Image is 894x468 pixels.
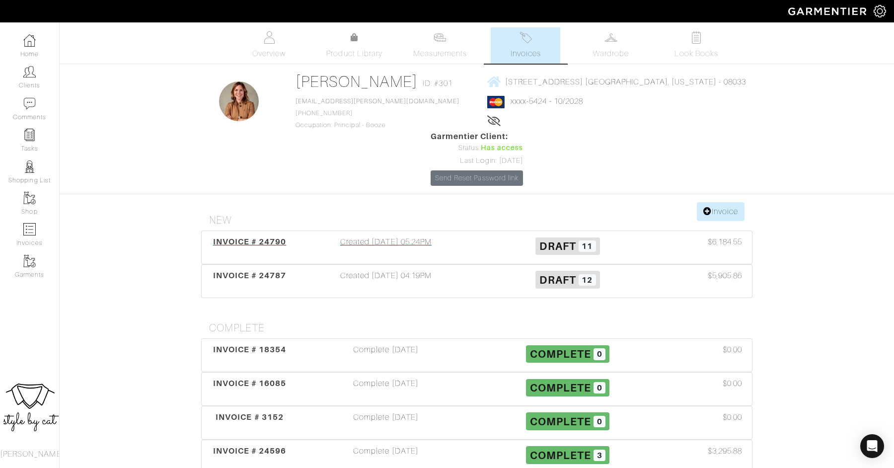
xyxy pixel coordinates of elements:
[213,379,287,388] span: INVOICE # 16085
[530,415,591,428] span: Complete
[530,449,591,462] span: Complete
[530,382,591,394] span: Complete
[723,378,742,390] span: $0.00
[295,236,477,259] div: Created [DATE] 05:24PM
[23,97,36,110] img: comment-icon-a0a6a9ef722e966f86d9cbdc48e553b5cf19dbc54f86b18d962a5391bc8f6eb6.png
[481,143,523,154] span: Has access
[423,78,452,89] span: ID: #301
[594,382,605,394] span: 0
[505,77,746,86] span: [STREET_ADDRESS] [GEOGRAPHIC_DATA], [US_STATE] - 08033
[690,31,703,44] img: todo-9ac3debb85659649dc8f770b8b6100bb5dab4b48dedcbae339e5042a72dfd3cc.svg
[201,264,752,298] a: INVOICE # 24787 Created [DATE] 04:19PM Draft 12 $5,905.86
[413,48,467,60] span: Measurements
[296,98,459,105] a: [EMAIL_ADDRESS][PERSON_NAME][DOMAIN_NAME]
[708,236,742,248] span: $6,184.55
[431,170,523,186] a: Send Reset Password link
[594,348,605,360] span: 0
[296,98,459,129] span: [PHONE_NUMBER] Occupation: Principal - Booze
[708,445,742,457] span: $3,295.88
[708,270,742,282] span: $5,905.86
[295,344,477,367] div: Complete [DATE]
[579,240,596,252] span: 11
[405,27,475,64] a: Measurements
[23,129,36,141] img: reminder-icon-8004d30b9f0a5d33ae49ab947aed9ed385cf756f9e5892f1edd6e32f2345188e.png
[23,255,36,267] img: garments-icon-b7da505a4dc4fd61783c78ac3ca0ef83fa9d6f193b1c9dc38574b1d14d53ca28.png
[431,131,523,143] span: Garmentier Client:
[594,450,605,462] span: 3
[520,31,532,44] img: orders-27d20c2124de7fd6de4e0e44c1d41de31381a507db9b33961299e4e07d508b8c.svg
[201,231,752,264] a: INVOICE # 24790 Created [DATE] 05:24PM Draft 11 $6,184.55
[487,96,505,108] img: mastercard-2c98a0d54659f76b027c6839bea21931c3e23d06ea5b2b5660056f2e14d2f154.png
[576,27,646,64] a: Wardrobe
[593,48,629,60] span: Wardrobe
[697,202,745,221] a: Invoice
[216,412,284,422] span: INVOICE # 3152
[209,322,752,334] h4: Complete
[511,97,583,106] a: xxxx-5424 - 10/2028
[252,48,286,60] span: Overview
[511,48,541,60] span: Invoices
[23,192,36,204] img: garments-icon-b7da505a4dc4fd61783c78ac3ca0ef83fa9d6f193b1c9dc38574b1d14d53ca28.png
[320,32,389,60] a: Product Library
[431,156,523,166] div: Last Login: [DATE]
[326,48,382,60] span: Product Library
[783,2,874,20] img: garmentier-logo-header-white-b43fb05a5012e4ada735d5af1a66efaba907eab6374d6393d1fbf88cb4ef424d.png
[209,214,752,227] h4: New
[723,411,742,423] span: $0.00
[295,411,477,434] div: Complete [DATE]
[579,274,596,286] span: 12
[201,338,752,372] a: INVOICE # 18354 Complete [DATE] Complete 0 $0.00
[491,27,560,64] a: Invoices
[434,31,446,44] img: measurements-466bbee1fd09ba9460f595b01e5d73f9e2bff037440d3c8f018324cb6cdf7a4a.svg
[23,66,36,78] img: clients-icon-6bae9207a08558b7cb47a8932f037763ab4055f8c8b6bfacd5dc20c3e0201464.png
[662,27,731,64] a: Look Books
[295,378,477,400] div: Complete [DATE]
[234,27,304,64] a: Overview
[874,5,886,17] img: gear-icon-white-bd11855cb880d31180b6d7d6211b90ccbf57a29d726f0c71d8c61bd08dd39cc2.png
[213,345,287,354] span: INVOICE # 18354
[23,160,36,173] img: stylists-icon-eb353228a002819b7ec25b43dbf5f0378dd9e0616d9560372ff212230b889e62.png
[263,31,275,44] img: basicinfo-40fd8af6dae0f16599ec9e87c0ef1c0a1fdea2edbe929e3d69a839185d80c458.svg
[674,48,719,60] span: Look Books
[213,237,287,246] span: INVOICE # 24790
[860,434,884,458] div: Open Intercom Messenger
[296,73,418,90] a: [PERSON_NAME]
[594,416,605,428] span: 0
[723,344,742,356] span: $0.00
[539,240,576,252] span: Draft
[487,76,746,88] a: [STREET_ADDRESS] [GEOGRAPHIC_DATA], [US_STATE] - 08033
[530,348,591,360] span: Complete
[605,31,617,44] img: wardrobe-487a4870c1b7c33e795ec22d11cfc2ed9d08956e64fb3008fe2437562e282088.svg
[213,446,287,456] span: INVOICE # 24596
[295,445,477,468] div: Complete [DATE]
[295,270,477,293] div: Created [DATE] 04:19PM
[201,372,752,406] a: INVOICE # 16085 Complete [DATE] Complete 0 $0.00
[201,406,752,440] a: INVOICE # 3152 Complete [DATE] Complete 0 $0.00
[23,34,36,47] img: dashboard-icon-dbcd8f5a0b271acd01030246c82b418ddd0df26cd7fceb0bd07c9910d44c42f6.png
[213,271,287,280] span: INVOICE # 24787
[23,223,36,235] img: orders-icon-0abe47150d42831381b5fb84f609e132dff9fe21cb692f30cb5eec754e2cba89.png
[431,143,523,154] div: Status:
[539,274,576,286] span: Draft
